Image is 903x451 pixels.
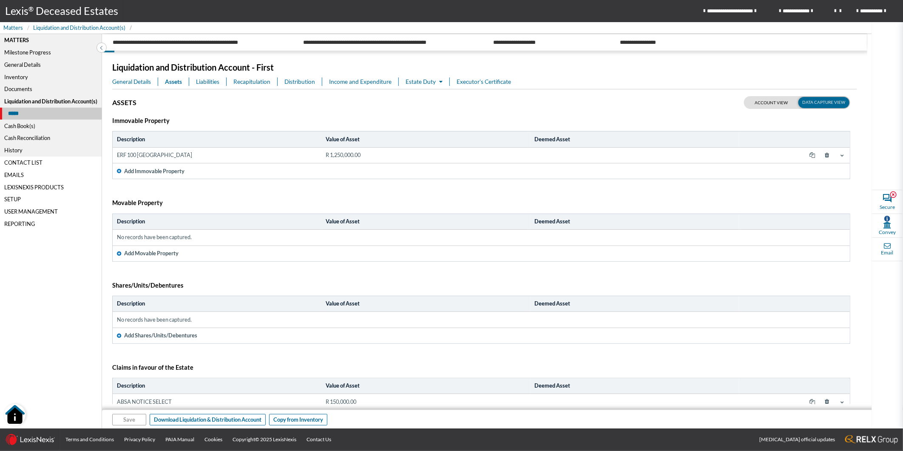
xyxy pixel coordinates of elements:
[160,428,199,451] a: PAIA Manual
[112,77,151,86] span: General Details
[124,167,185,175] span: Add Immovable Property
[113,230,850,245] td: No records have been captured.
[29,24,130,32] a: Liquidation and Distribution Account(s)
[117,299,308,309] span: Description
[113,312,850,327] td: No records have been captured.
[3,24,27,32] a: Matters
[112,200,850,206] h3: Movable Property
[321,394,530,410] td: R 150,000.00
[113,328,202,343] button: Add Shares/Units/Debentures
[119,428,160,451] a: Privacy Policy
[5,434,55,445] img: LexisNexis_logo.0024414d.png
[880,203,895,211] span: Secure
[113,163,190,179] button: Add Immovable Property
[196,77,219,86] span: Liabilities
[457,77,511,86] span: Executor's Certificate
[321,148,530,163] td: R 1,250,000.00
[326,134,517,145] span: Value of Asset
[112,99,136,106] span: Assets
[28,4,36,18] p: ®
[233,77,270,86] span: Recapitulation
[124,331,197,340] span: Add Shares/Units/Debentures
[754,428,840,451] a: [MEDICAL_DATA] official updates
[326,217,517,227] span: Value of Asset
[881,249,894,257] span: Email
[284,77,315,86] span: Distribution
[165,77,182,86] span: Assets
[269,414,327,425] button: Copy from Inventory
[879,228,896,236] span: Convey
[199,428,227,451] a: Cookies
[60,428,119,451] a: Terms and Conditions
[117,134,308,145] span: Description
[4,404,26,425] button: Open Resource Center
[123,416,135,424] span: Save
[113,148,321,163] td: ERF 100 [GEOGRAPHIC_DATA]
[534,299,725,309] span: Deemed Asset
[124,249,179,257] span: Add Movable Property
[326,381,517,391] span: Value of Asset
[329,77,392,86] span: Income and Expenditure
[112,63,274,72] span: Liquidation and Distribution Account - First
[112,414,146,425] button: Save
[112,364,850,371] h3: Claims in favour of the Estate
[117,217,308,227] span: Description
[113,246,184,261] button: Add Movable Property
[117,381,308,391] span: Description
[534,217,725,227] span: Deemed Asset
[273,416,323,424] span: Copy from Inventory
[227,428,301,451] a: Copyright© 2025 LexisNexis
[406,78,443,85] span: Estate Duty
[33,24,125,32] span: Liquidation and Distribution Account(s)
[112,282,850,289] h3: Shares/Units/Debentures
[326,299,517,309] span: Value of Asset
[845,435,898,444] img: RELX_logo.65c3eebe.png
[3,24,23,32] span: Matters
[150,414,266,425] button: Download Liquidation & Distribution Account
[154,416,261,424] span: Download Liquidation & Distribution Account
[112,117,850,124] h3: Immovable Property
[301,428,336,451] a: Contact Us
[534,134,725,145] span: Deemed Asset
[534,381,725,391] span: Deemed Asset
[113,394,321,410] td: ABSA NOTICE SELECT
